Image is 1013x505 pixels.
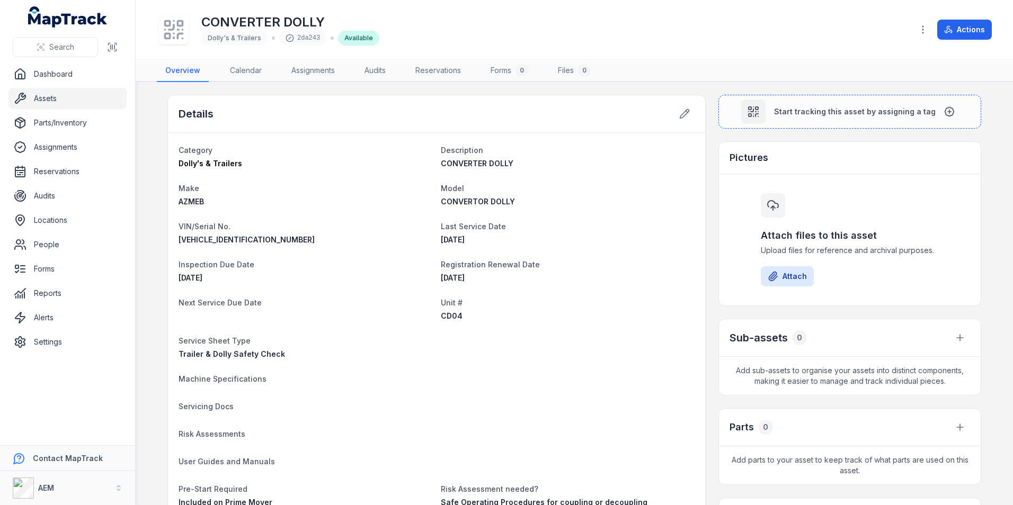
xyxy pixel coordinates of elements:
[208,34,261,42] span: Dolly's & Trailers
[179,429,245,438] span: Risk Assessments
[441,260,540,269] span: Registration Renewal Date
[33,454,103,463] strong: Contact MapTrack
[482,60,537,82] a: Forms0
[441,235,465,244] time: 17/07/2023, 12:00:00 am
[179,374,266,383] span: Machine Specifications
[8,258,127,279] a: Forms
[179,146,212,155] span: Category
[730,330,788,345] h2: Sub-assets
[179,273,202,282] time: 14/06/2026, 12:00:00 am
[8,137,127,158] a: Assignments
[774,106,936,117] span: Start tracking this asset by assigning a tag
[719,446,981,484] span: Add parts to your asset to keep track of what parts are used on this asset.
[179,159,242,168] span: Dolly's & Trailers
[441,197,515,206] span: CONVERTOR DOLLY
[441,298,463,307] span: Unit #
[792,330,807,345] div: 0
[8,234,127,255] a: People
[441,311,463,320] span: CD04
[8,112,127,133] a: Parts/Inventory
[8,161,127,182] a: Reservations
[179,184,199,193] span: Make
[441,235,465,244] span: [DATE]
[338,31,379,46] div: Available
[179,106,214,121] h2: Details
[441,222,506,231] span: Last Service Date
[179,298,262,307] span: Next Service Due Date
[8,307,127,328] a: Alerts
[719,357,981,395] span: Add sub-assets to organise your assets into distinct components, making it easier to manage and t...
[49,42,74,52] span: Search
[441,273,465,282] span: [DATE]
[13,37,98,57] button: Search
[201,14,379,31] h1: CONVERTER DOLLY
[179,402,234,411] span: Servicing Docs
[730,420,754,435] h3: Parts
[718,95,981,129] button: Start tracking this asset by assigning a tag
[179,457,275,466] span: User Guides and Manuals
[279,31,326,46] div: 2da243
[179,484,247,493] span: Pre-Start Required
[578,64,591,77] div: 0
[179,235,315,244] span: [VEHICLE_IDENTIFICATION_NUMBER]
[8,331,127,353] a: Settings
[28,6,108,28] a: MapTrack
[157,60,209,82] a: Overview
[761,245,939,256] span: Upload files for reference and archival purposes.
[179,349,285,358] span: Trailer & Dolly Safety Check
[8,185,127,206] a: Audits
[407,60,469,82] a: Reservations
[441,146,483,155] span: Description
[441,484,538,493] span: Risk Assessment needed?
[283,60,343,82] a: Assignments
[221,60,270,82] a: Calendar
[761,228,939,243] h3: Attach files to this asset
[441,273,465,282] time: 14/12/2025, 12:00:00 am
[179,222,230,231] span: VIN/Serial No.
[179,336,251,345] span: Service Sheet Type
[356,60,394,82] a: Audits
[8,88,127,109] a: Assets
[937,20,992,40] button: Actions
[8,283,127,304] a: Reports
[730,150,768,165] h3: Pictures
[8,210,127,231] a: Locations
[179,273,202,282] span: [DATE]
[179,260,254,269] span: Inspection Due Date
[549,60,599,82] a: Files0
[516,64,528,77] div: 0
[8,64,127,85] a: Dashboard
[441,184,464,193] span: Model
[179,197,204,206] span: AZMEB
[758,420,773,435] div: 0
[38,483,54,492] strong: AEM
[441,159,513,168] span: CONVERTER DOLLY
[761,266,814,286] button: Attach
